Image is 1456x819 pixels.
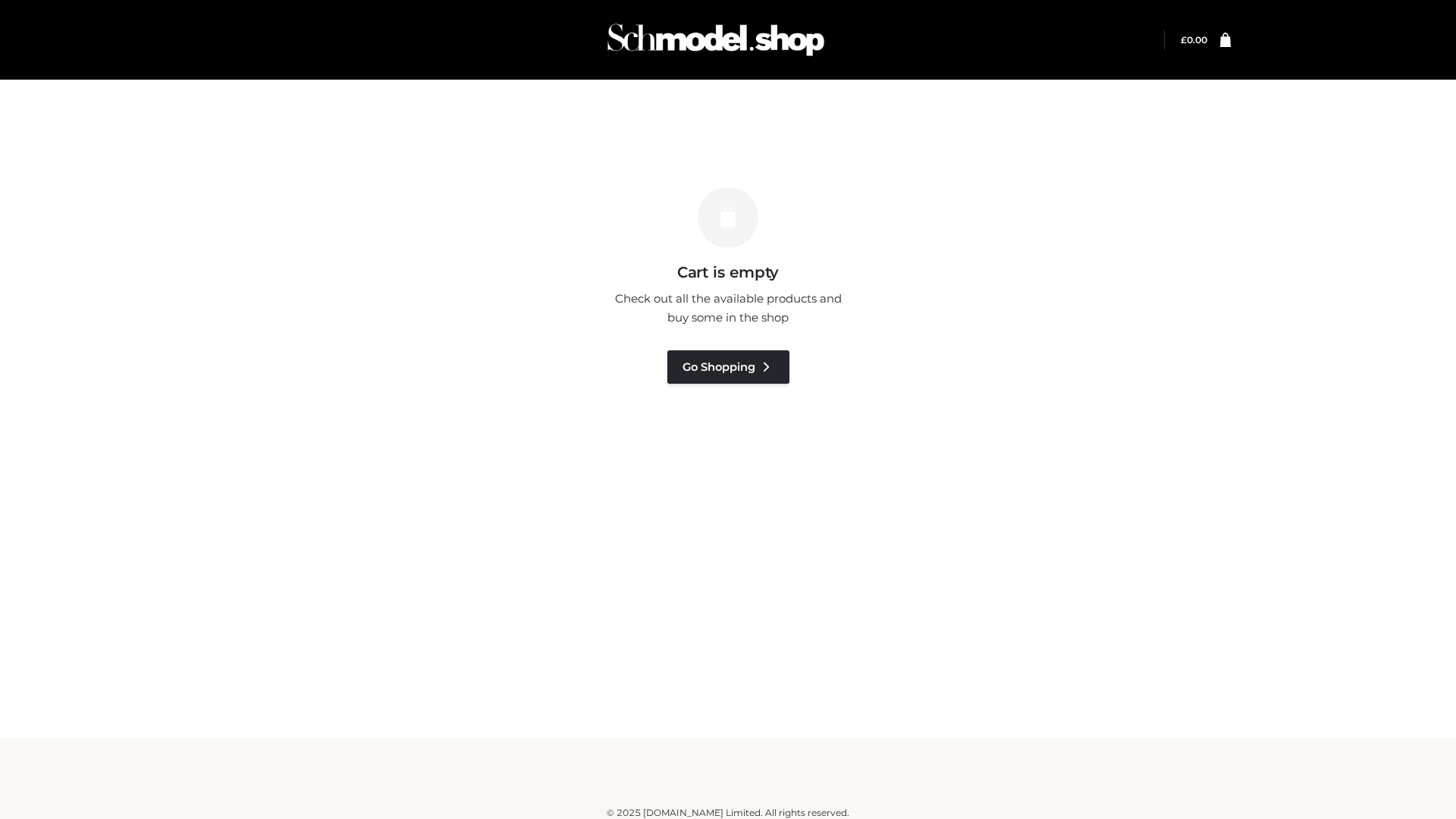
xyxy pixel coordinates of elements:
[667,350,789,384] a: Go Shopping
[259,263,1197,281] h3: Cart is empty
[1181,34,1187,45] span: £
[1181,34,1207,45] bdi: 0.00
[607,289,849,328] p: Check out all the available products and buy some in the shop
[602,10,830,70] img: Schmodel Admin 964
[1181,34,1207,45] a: £0.00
